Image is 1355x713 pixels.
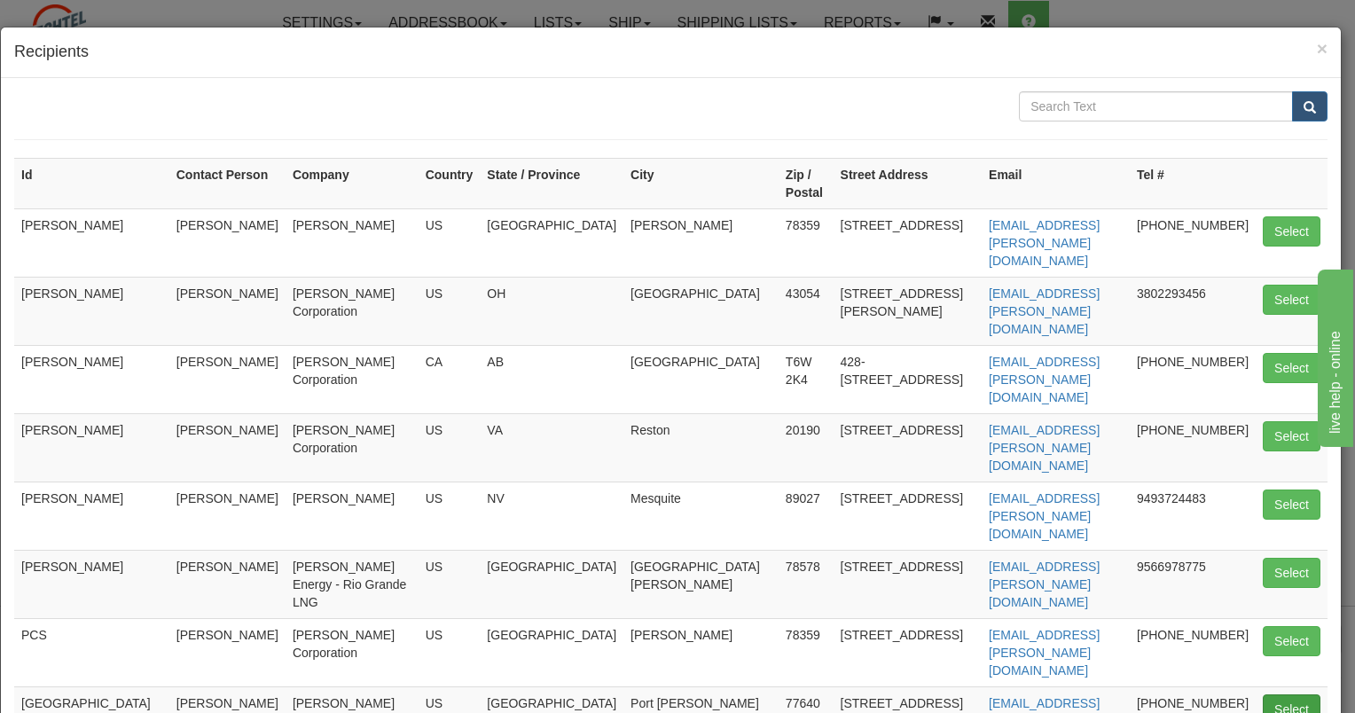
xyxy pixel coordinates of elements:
th: Id [14,158,169,208]
iframe: chat widget [1314,266,1353,447]
td: 78359 [779,208,834,277]
td: [PERSON_NAME] [169,618,286,686]
button: Close [1317,39,1328,58]
a: [EMAIL_ADDRESS][PERSON_NAME][DOMAIN_NAME] [989,423,1100,473]
td: [PERSON_NAME] [14,277,169,345]
td: 428-[STREET_ADDRESS] [834,345,983,413]
td: AB [480,345,623,413]
td: [PHONE_NUMBER] [1130,618,1256,686]
th: City [623,158,779,208]
td: OH [480,277,623,345]
th: Email [982,158,1130,208]
td: 78359 [779,618,834,686]
td: [GEOGRAPHIC_DATA] [480,618,623,686]
td: 9566978775 [1130,550,1256,618]
a: [EMAIL_ADDRESS][PERSON_NAME][DOMAIN_NAME] [989,355,1100,404]
td: [PERSON_NAME] [169,413,286,482]
a: [EMAIL_ADDRESS][PERSON_NAME][DOMAIN_NAME] [989,491,1100,541]
td: PCS [14,618,169,686]
td: [PERSON_NAME] [169,482,286,550]
td: US [419,413,481,482]
a: [EMAIL_ADDRESS][PERSON_NAME][DOMAIN_NAME] [989,560,1100,609]
th: Tel # [1130,158,1256,208]
a: [EMAIL_ADDRESS][PERSON_NAME][DOMAIN_NAME] [989,628,1100,678]
td: Reston [623,413,779,482]
td: 20190 [779,413,834,482]
button: Select [1263,353,1320,383]
a: [EMAIL_ADDRESS][PERSON_NAME][DOMAIN_NAME] [989,286,1100,336]
button: Select [1263,216,1320,247]
td: [PERSON_NAME] Corporation [286,345,419,413]
span: × [1317,38,1328,59]
td: [PERSON_NAME] [169,277,286,345]
td: Mesquite [623,482,779,550]
button: Select [1263,285,1320,315]
td: 3802293456 [1130,277,1256,345]
td: T6W 2K4 [779,345,834,413]
td: 78578 [779,550,834,618]
td: [PERSON_NAME] [14,550,169,618]
td: CA [419,345,481,413]
td: US [419,208,481,277]
td: [GEOGRAPHIC_DATA] [480,208,623,277]
td: US [419,618,481,686]
h4: Recipients [14,41,1328,64]
td: [GEOGRAPHIC_DATA] [623,345,779,413]
td: [GEOGRAPHIC_DATA][PERSON_NAME] [623,550,779,618]
td: [PERSON_NAME] [169,550,286,618]
a: [EMAIL_ADDRESS][PERSON_NAME][DOMAIN_NAME] [989,218,1100,268]
td: [STREET_ADDRESS][PERSON_NAME] [834,277,983,345]
td: [STREET_ADDRESS] [834,618,983,686]
td: [PERSON_NAME] Corporation [286,618,419,686]
td: [PERSON_NAME] [286,482,419,550]
div: live help - online [13,11,164,32]
th: Street Address [834,158,983,208]
button: Select [1263,558,1320,588]
td: [STREET_ADDRESS] [834,413,983,482]
th: Company [286,158,419,208]
td: [PERSON_NAME] [14,413,169,482]
td: US [419,482,481,550]
td: [STREET_ADDRESS] [834,550,983,618]
td: NV [480,482,623,550]
td: US [419,277,481,345]
td: [PERSON_NAME] [14,345,169,413]
button: Select [1263,421,1320,451]
td: [STREET_ADDRESS] [834,208,983,277]
td: [PHONE_NUMBER] [1130,208,1256,277]
input: Search Text [1019,91,1293,121]
td: 89027 [779,482,834,550]
th: Country [419,158,481,208]
td: [PERSON_NAME] Corporation [286,277,419,345]
td: [PERSON_NAME] Energy - Rio Grande LNG [286,550,419,618]
td: [STREET_ADDRESS] [834,482,983,550]
td: [PHONE_NUMBER] [1130,413,1256,482]
th: Contact Person [169,158,286,208]
td: [GEOGRAPHIC_DATA] [623,277,779,345]
td: [PERSON_NAME] [623,208,779,277]
td: [PERSON_NAME] [169,345,286,413]
td: [PERSON_NAME] [14,208,169,277]
td: [PERSON_NAME] [286,208,419,277]
th: Zip / Postal [779,158,834,208]
button: Select [1263,490,1320,520]
td: 43054 [779,277,834,345]
button: Select [1263,626,1320,656]
td: [PHONE_NUMBER] [1130,345,1256,413]
td: [PERSON_NAME] [14,482,169,550]
td: [GEOGRAPHIC_DATA] [480,550,623,618]
td: VA [480,413,623,482]
th: State / Province [480,158,623,208]
td: US [419,550,481,618]
td: [PERSON_NAME] [623,618,779,686]
td: 9493724483 [1130,482,1256,550]
td: [PERSON_NAME] Corporation [286,413,419,482]
td: [PERSON_NAME] [169,208,286,277]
